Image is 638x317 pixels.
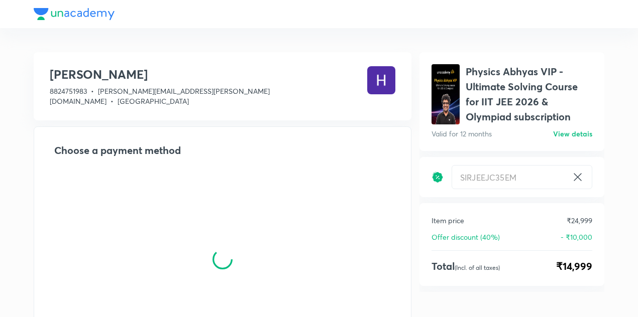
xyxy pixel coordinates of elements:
[432,232,500,242] p: Offer discount (40%)
[50,86,87,96] span: 8824751983
[50,66,367,82] h3: [PERSON_NAME]
[432,259,500,274] h4: Total
[111,96,114,106] span: •
[553,128,592,139] h6: View detais
[432,64,460,124] img: avatar
[91,86,94,96] span: •
[432,128,492,139] p: Valid for 12 months
[432,215,464,226] p: Item price
[50,86,270,106] span: [PERSON_NAME][EMAIL_ADDRESS][PERSON_NAME][DOMAIN_NAME]
[567,215,592,226] p: ₹24,999
[466,64,592,124] h1: Physics Abhyas VIP - Ultimate Solving Course for IIT JEE 2026 & Olympiad subscription
[452,166,568,189] input: Have a referral code?
[561,232,592,242] p: - ₹10,000
[367,66,395,94] img: Avatar
[54,143,391,158] h2: Choose a payment method
[432,171,444,183] img: discount
[556,259,592,274] span: ₹14,999
[455,264,500,271] p: (Incl. of all taxes)
[118,96,189,106] span: [GEOGRAPHIC_DATA]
